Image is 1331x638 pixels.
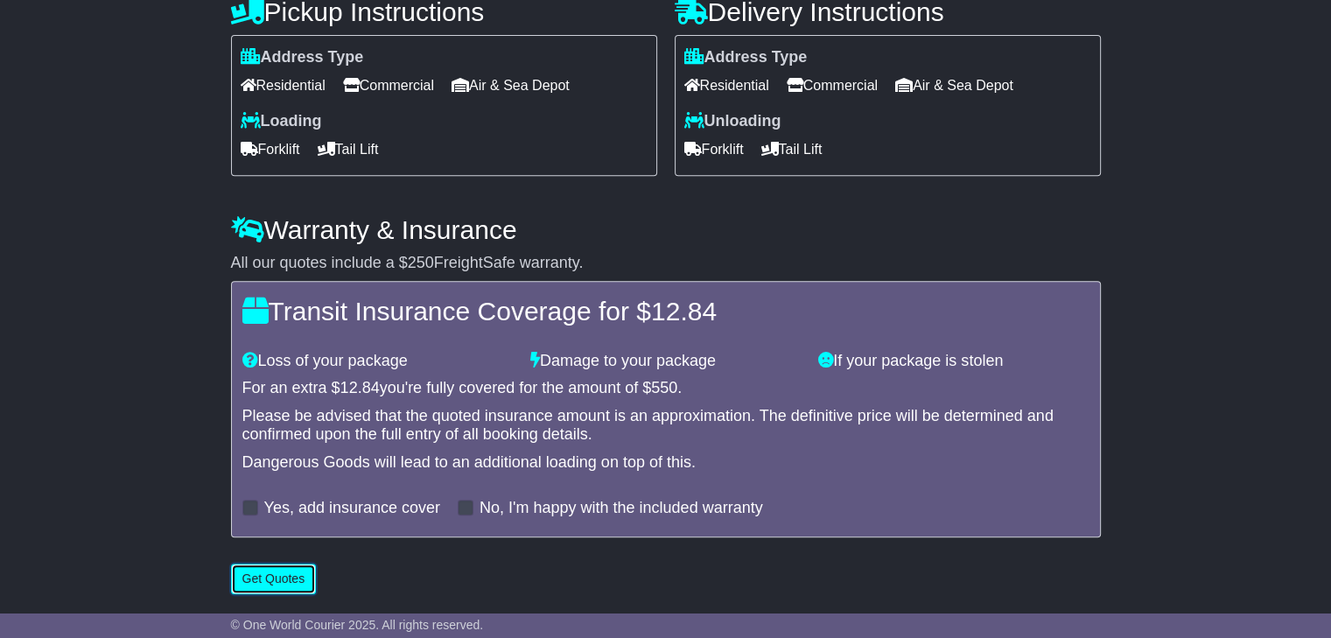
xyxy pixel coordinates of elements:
span: Forklift [684,136,744,163]
div: If your package is stolen [809,352,1097,371]
div: For an extra $ you're fully covered for the amount of $ . [242,379,1089,398]
div: Damage to your package [522,352,809,371]
label: Yes, add insurance cover [264,499,440,518]
span: Air & Sea Depot [895,72,1013,99]
label: No, I'm happy with the included warranty [480,499,763,518]
div: Loss of your package [234,352,522,371]
span: Residential [684,72,769,99]
span: © One World Courier 2025. All rights reserved. [231,618,484,632]
span: 12.84 [340,379,380,396]
div: Please be advised that the quoted insurance amount is an approximation. The definitive price will... [242,407,1089,445]
label: Address Type [684,48,808,67]
span: 550 [651,379,677,396]
label: Address Type [241,48,364,67]
span: Forklift [241,136,300,163]
span: Commercial [343,72,434,99]
h4: Transit Insurance Coverage for $ [242,297,1089,326]
span: Tail Lift [318,136,379,163]
label: Loading [241,112,322,131]
h4: Warranty & Insurance [231,215,1101,244]
span: Tail Lift [761,136,823,163]
label: Unloading [684,112,781,131]
span: Air & Sea Depot [452,72,570,99]
div: All our quotes include a $ FreightSafe warranty. [231,254,1101,273]
button: Get Quotes [231,564,317,594]
div: Dangerous Goods will lead to an additional loading on top of this. [242,453,1089,473]
span: 12.84 [651,297,717,326]
span: Commercial [787,72,878,99]
span: Residential [241,72,326,99]
span: 250 [408,254,434,271]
